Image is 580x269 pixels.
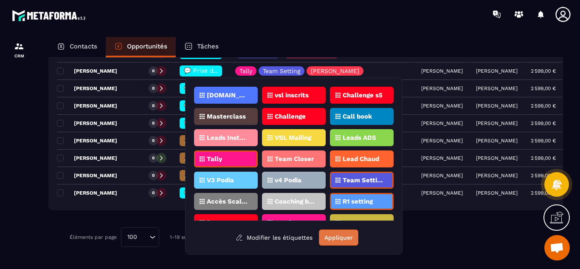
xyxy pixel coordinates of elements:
[184,154,259,161] span: 🚀 Lien envoyé & Relance
[127,42,167,50] p: Opportunités
[207,135,248,141] p: Leads Instagram
[106,37,176,57] a: Opportunités
[531,190,556,196] p: 2 599,00 €
[343,198,373,204] p: R1 setting
[14,41,24,51] img: formation
[239,68,252,74] p: Tally
[263,68,300,74] p: Team Setting
[152,120,155,126] p: 0
[2,54,36,58] p: CRM
[152,103,155,109] p: 0
[207,113,246,119] p: Masterclass
[152,190,155,196] p: 0
[207,198,248,204] p: Accès Scaler Podia
[343,177,384,183] p: Team Setting
[311,68,359,74] p: [PERSON_NAME]
[343,113,372,119] p: Call book
[531,155,556,161] p: 2 599,00 €
[531,120,556,126] p: 2 599,00 €
[343,135,376,141] p: Leads ADS
[343,92,383,98] p: Challenge s5
[57,172,117,179] p: [PERSON_NAME]
[184,172,259,178] span: 🚀 Lien envoyé & Relance
[476,173,518,178] p: [PERSON_NAME]
[476,103,518,109] p: [PERSON_NAME]
[207,92,248,98] p: [DOMAIN_NAME]
[152,85,155,91] p: 0
[275,92,309,98] p: vsl inscrits
[70,42,97,50] p: Contacts
[57,137,117,144] p: [PERSON_NAME]
[207,220,248,226] p: [PERSON_NAME]
[12,8,88,23] img: logo
[70,234,117,240] p: Éléments par page
[184,67,268,74] span: 💬 Prise de contact effectué
[275,113,306,119] p: Challenge
[207,156,222,162] p: Tally
[531,68,556,74] p: 2 599,00 €
[531,173,556,178] p: 2 599,00 €
[170,234,220,240] p: 1-19 sur 19 éléments
[57,155,117,161] p: [PERSON_NAME]
[184,85,268,91] span: 💬 Prise de contact effectué
[57,190,117,196] p: [PERSON_NAME]
[319,229,358,246] button: Appliquer
[57,102,117,109] p: [PERSON_NAME]
[176,37,227,57] a: Tâches
[531,138,556,144] p: 2 599,00 €
[184,137,259,144] span: 🚀 Lien envoyé & Relance
[57,120,117,127] p: [PERSON_NAME]
[343,220,384,226] p: Reprogrammé
[275,220,316,226] p: SET [PERSON_NAME]
[152,138,155,144] p: 0
[207,177,234,183] p: V3 Podia
[229,230,319,245] button: Modifier les étiquettes
[152,173,155,178] p: 0
[197,42,219,50] p: Tâches
[531,103,556,109] p: 2 599,00 €
[48,37,106,57] a: Contacts
[2,35,36,65] a: formationformationCRM
[57,85,117,92] p: [PERSON_NAME]
[184,119,268,126] span: 💬 Prise de contact effectué
[275,135,311,141] p: VSL Mailing
[121,227,159,247] div: Search for option
[544,235,570,261] div: Ouvrir le chat
[531,85,556,91] p: 2 599,00 €
[124,232,140,242] span: 100
[476,190,518,196] p: [PERSON_NAME]
[476,155,518,161] p: [PERSON_NAME]
[275,177,301,183] p: v4 Podia
[275,156,314,162] p: Team Closer
[184,102,268,109] span: 💬 Prise de contact effectué
[152,68,155,74] p: 0
[476,120,518,126] p: [PERSON_NAME]
[476,68,518,74] p: [PERSON_NAME]
[140,232,147,242] input: Search for option
[275,198,316,204] p: Coaching book
[476,138,518,144] p: [PERSON_NAME]
[57,68,117,74] p: [PERSON_NAME]
[184,189,268,196] span: 💬 Prise de contact effectué
[152,155,155,161] p: 0
[476,85,518,91] p: [PERSON_NAME]
[343,156,379,162] p: Lead Chaud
